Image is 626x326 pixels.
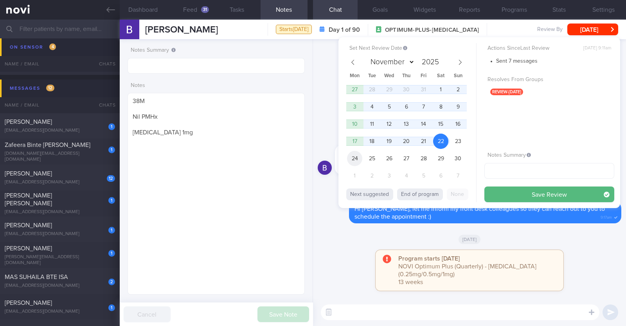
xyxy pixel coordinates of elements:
[5,245,52,252] span: [PERSON_NAME]
[432,74,450,79] span: Sat
[5,222,52,228] span: [PERSON_NAME]
[367,56,415,68] select: Month
[416,151,431,166] span: November 28, 2025
[450,168,466,183] span: December 7, 2025
[450,116,466,132] span: November 16, 2025
[484,187,614,202] button: Save Review
[399,116,414,132] span: November 13, 2025
[381,74,398,79] span: Wed
[487,45,611,52] label: Actions Since Last Review
[397,188,443,200] button: End of program
[381,82,397,97] span: October 29, 2025
[490,89,523,95] span: review-[DATE]
[131,82,302,89] label: Notes
[5,309,115,315] div: [EMAIL_ADDRESS][DOMAIN_NAME]
[537,26,563,33] span: Review By
[487,152,531,158] span: Notes Summary
[450,134,466,149] span: November 23, 2025
[399,168,414,183] span: December 4, 2025
[398,279,423,285] span: 13 weeks
[398,263,536,277] span: NOVI Optimum Plus (Quarterly) - [MEDICAL_DATA] (0.25mg/0.5mg/1mg)
[5,192,52,206] span: [PERSON_NAME] [PERSON_NAME]
[5,254,115,266] div: [PERSON_NAME][EMAIL_ADDRESS][DOMAIN_NAME]
[450,99,466,114] span: November 9, 2025
[398,255,460,262] strong: Program starts [DATE]
[88,97,120,113] div: Chats
[416,134,431,149] span: November 21, 2025
[399,151,414,166] span: November 27, 2025
[433,116,448,132] span: November 15, 2025
[5,142,90,148] span: Zafeera Binte [PERSON_NAME]
[496,56,614,65] li: Sent 7 messages
[346,188,393,200] button: Next suggested
[347,82,362,97] span: October 27, 2025
[5,283,115,289] div: [EMAIL_ADDRESS][DOMAIN_NAME]
[5,64,115,70] div: [EMAIL_ADDRESS][DOMAIN_NAME]
[450,74,467,79] span: Sun
[5,55,38,61] span: Ooi Lit Shen
[5,209,115,215] div: [EMAIL_ADDRESS][DOMAIN_NAME]
[108,123,115,130] div: 1
[416,168,431,183] span: December 5, 2025
[108,197,115,204] div: 1
[329,26,360,34] strong: Day 1 of 90
[433,82,448,97] span: November 1, 2025
[381,116,397,132] span: November 12, 2025
[450,82,466,97] span: November 2, 2025
[201,6,209,13] div: 31
[46,85,54,91] span: 12
[5,231,115,237] div: [EMAIL_ADDRESS][DOMAIN_NAME]
[107,175,115,182] div: 12
[433,99,448,114] span: November 8, 2025
[433,168,448,183] span: December 6, 2025
[381,151,397,166] span: November 26, 2025
[335,136,621,145] div: [PERSON_NAME]
[399,82,414,97] span: October 30, 2025
[5,274,68,280] span: MAS SUHAILA BTE ISA
[416,99,431,114] span: November 7, 2025
[108,250,115,257] div: 1
[276,25,312,34] div: Starts [DATE]
[131,47,302,54] label: Notes Summary
[601,213,612,220] span: 9:17am
[364,82,380,97] span: October 28, 2025
[364,116,380,132] span: November 11, 2025
[459,235,481,244] span: [DATE]
[415,74,432,79] span: Fri
[398,74,415,79] span: Thu
[347,116,362,132] span: November 10, 2025
[364,151,380,166] span: November 25, 2025
[399,99,414,114] span: November 6, 2025
[108,279,115,285] div: 2
[347,134,362,149] span: November 17, 2025
[145,25,218,34] span: [PERSON_NAME]
[419,58,440,66] input: Year
[364,168,380,183] span: December 2, 2025
[364,99,380,114] span: November 4, 2025
[385,26,479,34] span: OPTIMUM-PLUS-[MEDICAL_DATA]
[5,38,115,44] div: [EMAIL_ADDRESS][DOMAIN_NAME]
[5,128,115,134] div: [EMAIL_ADDRESS][DOMAIN_NAME]
[108,304,115,311] div: 1
[347,99,362,114] span: November 3, 2025
[567,24,618,35] button: [DATE]
[349,45,473,52] label: Set Next Review Date
[5,179,115,185] div: [EMAIL_ADDRESS][DOMAIN_NAME]
[363,74,381,79] span: Tue
[381,168,397,183] span: December 3, 2025
[583,45,611,51] span: [DATE] 9:11am
[416,82,431,97] span: October 31, 2025
[381,99,397,114] span: November 5, 2025
[399,134,414,149] span: November 20, 2025
[5,170,52,177] span: [PERSON_NAME]
[5,119,52,125] span: [PERSON_NAME]
[108,227,115,234] div: 1
[450,151,466,166] span: November 30, 2025
[5,300,52,306] span: [PERSON_NAME]
[381,134,397,149] span: November 19, 2025
[8,83,56,94] div: Messages
[433,151,448,166] span: November 29, 2025
[433,134,448,149] span: November 22, 2025
[108,147,115,153] div: 1
[416,116,431,132] span: November 14, 2025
